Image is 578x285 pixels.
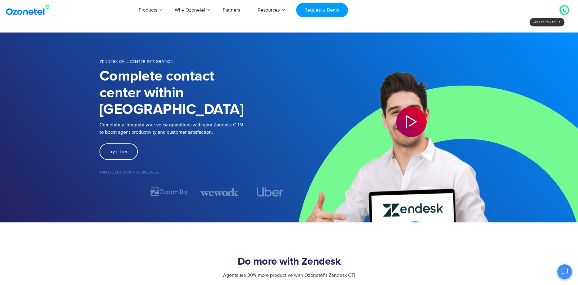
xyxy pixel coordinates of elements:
[257,187,283,197] img: uber
[200,187,238,197] div: 3 / 7
[100,121,289,136] p: Completely integrate your voice operations with your Zendesk CRM to boost agent productivity and ...
[100,188,138,196] div: 1 / 7
[396,107,427,137] div: Play Video
[100,187,289,197] div: Image Carousel
[150,187,188,197] img: zoomrx
[557,264,572,279] button: Open chat
[100,170,289,174] h5: Trusted by 2000+ Businesses
[100,68,289,118] h1: Complete contact center within [GEOGRAPHIC_DATA]
[100,143,138,160] a: Try it free
[100,256,479,268] h2: Do more with Zendesk
[251,187,289,197] div: 4 / 7
[200,187,238,197] img: wework
[296,3,348,17] a: Request a Demo
[109,149,129,154] span: Try it free
[223,272,355,278] span: Agents are 30% more productive with Ozonetel’s Zendesk CTI
[100,59,174,64] span: ZENDESK CALL CENTER INTEGRATION
[150,187,188,197] div: 2 / 7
